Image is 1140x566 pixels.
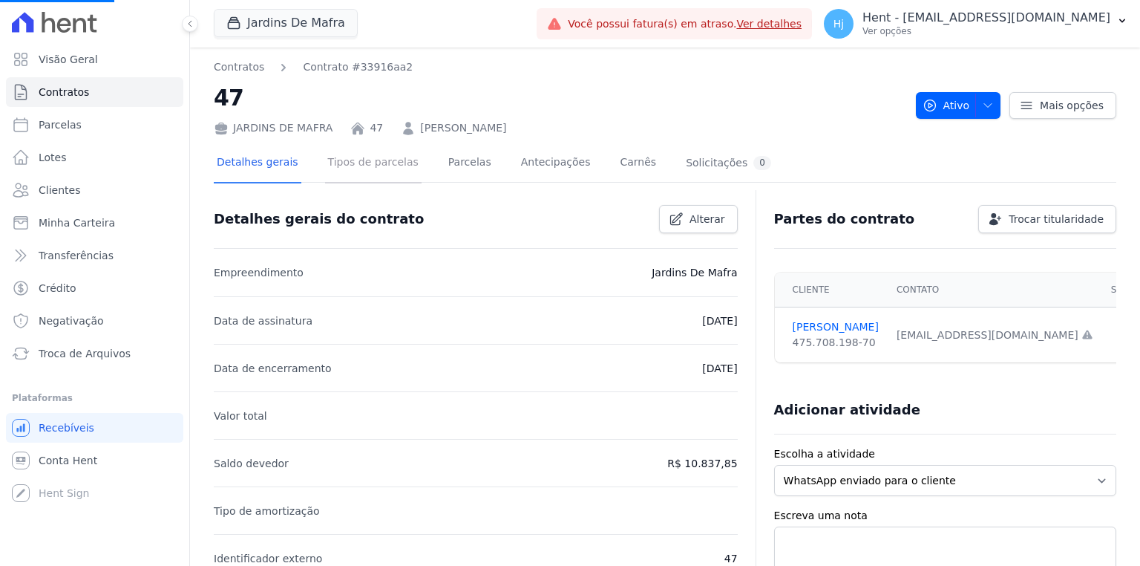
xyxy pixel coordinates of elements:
[420,120,506,136] a: [PERSON_NAME]
[445,144,494,183] a: Parcelas
[916,92,1001,119] button: Ativo
[214,210,424,228] h3: Detalhes gerais do contrato
[6,446,183,475] a: Conta Hent
[325,144,422,183] a: Tipos de parcelas
[370,120,383,136] a: 47
[39,313,104,328] span: Negativação
[214,264,304,282] p: Empreendimento
[6,143,183,172] a: Lotes
[39,248,114,263] span: Transferências
[793,319,879,335] a: [PERSON_NAME]
[214,59,904,75] nav: Breadcrumb
[214,59,264,75] a: Contratos
[518,144,594,183] a: Antecipações
[39,420,94,435] span: Recebíveis
[6,208,183,238] a: Minha Carteira
[6,110,183,140] a: Parcelas
[774,446,1116,462] label: Escolha a atividade
[214,407,267,425] p: Valor total
[617,144,659,183] a: Carnês
[862,25,1110,37] p: Ver opções
[6,175,183,205] a: Clientes
[923,92,970,119] span: Ativo
[214,59,413,75] nav: Breadcrumb
[214,9,358,37] button: Jardins De Mafra
[568,16,802,32] span: Você possui fatura(s) em atraso.
[6,273,183,303] a: Crédito
[888,273,1102,308] th: Contato
[736,18,802,30] a: Ver detalhes
[214,502,320,520] p: Tipo de amortização
[689,212,725,227] span: Alterar
[775,273,888,308] th: Cliente
[702,360,737,377] p: [DATE]
[39,52,98,67] span: Visão Geral
[6,413,183,443] a: Recebíveis
[6,306,183,336] a: Negativação
[12,389,177,407] div: Plataformas
[39,346,131,361] span: Troca de Arquivos
[39,85,89,100] span: Contratos
[39,150,67,165] span: Lotes
[39,215,115,230] span: Minha Carteira
[978,205,1116,233] a: Trocar titularidade
[1009,212,1104,227] span: Trocar titularidade
[774,401,920,419] h3: Adicionar atividade
[833,19,844,29] span: Hj
[659,205,738,233] a: Alterar
[652,264,737,282] p: Jardins De Mafra
[214,455,289,472] p: Saldo devedor
[39,183,80,198] span: Clientes
[702,312,737,330] p: [DATE]
[683,144,774,183] a: Solicitações0
[793,335,879,351] div: 475.708.198-70
[862,10,1110,25] p: Hent - [EMAIL_ADDRESS][DOMAIN_NAME]
[39,281,76,296] span: Crédito
[1009,92,1116,119] a: Mais opções
[39,117,82,132] span: Parcelas
[667,455,737,472] p: R$ 10.837,85
[686,156,771,170] div: Solicitações
[774,210,915,228] h3: Partes do contrato
[39,453,97,468] span: Conta Hent
[897,328,1093,343] div: [EMAIL_ADDRESS][DOMAIN_NAME]
[6,339,183,368] a: Troca de Arquivos
[214,120,332,136] div: JARDINS DE MAFRA
[6,45,183,74] a: Visão Geral
[6,241,183,270] a: Transferências
[214,360,332,377] p: Data de encerramento
[1040,98,1104,113] span: Mais opções
[303,59,413,75] a: Contrato #33916aa2
[812,3,1140,45] button: Hj Hent - [EMAIL_ADDRESS][DOMAIN_NAME] Ver opções
[214,81,904,114] h2: 47
[214,312,312,330] p: Data de assinatura
[214,144,301,183] a: Detalhes gerais
[753,156,771,170] div: 0
[774,508,1116,524] label: Escreva uma nota
[6,77,183,107] a: Contratos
